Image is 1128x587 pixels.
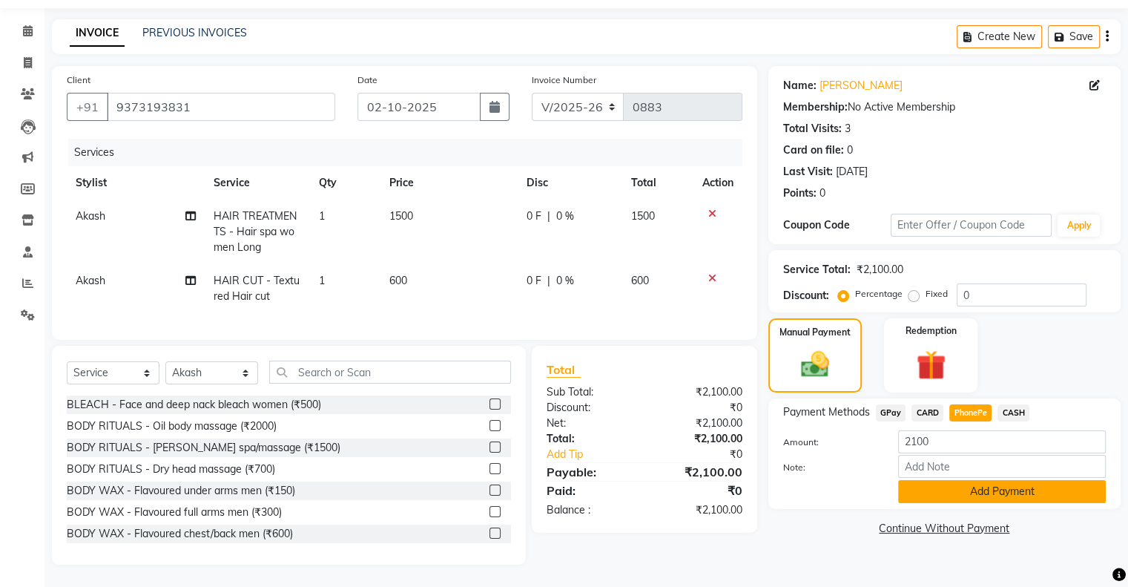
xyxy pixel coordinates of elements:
[1048,25,1100,48] button: Save
[527,209,541,224] span: 0 F
[535,482,644,499] div: Paid:
[214,274,300,303] span: HAIR CUT - Textured Hair cut
[644,463,753,481] div: ₹2,100.00
[847,142,853,158] div: 0
[76,209,105,223] span: Akash
[819,186,825,201] div: 0
[142,26,247,39] a: PREVIOUS INVOICES
[107,93,335,121] input: Search by Name/Mobile/Email/Code
[783,99,1106,115] div: No Active Membership
[783,142,844,158] div: Card on file:
[783,164,833,180] div: Last Visit:
[898,455,1106,478] input: Add Note
[693,166,742,200] th: Action
[67,462,275,477] div: BODY RITUALS - Dry head massage (₹700)
[845,121,851,137] div: 3
[911,404,943,422] span: CARD
[783,288,829,304] div: Discount:
[857,262,903,278] div: ₹2,100.00
[67,93,108,121] button: +91
[876,404,906,422] span: GPay
[644,502,753,518] div: ₹2,100.00
[68,139,753,166] div: Services
[67,73,90,87] label: Client
[783,217,891,233] div: Coupon Code
[214,209,297,254] span: HAIR TREATMENTS - Hair spa women Long
[205,166,310,200] th: Service
[771,521,1118,537] a: Continue Without Payment
[898,480,1106,503] button: Add Payment
[535,502,644,518] div: Balance :
[532,73,596,87] label: Invoice Number
[1058,214,1100,237] button: Apply
[783,121,842,137] div: Total Visits:
[67,419,277,434] div: BODY RITUALS - Oil body massage (₹2000)
[898,430,1106,453] input: Amount
[783,99,848,115] div: Membership:
[949,404,992,422] span: PhonePe
[891,214,1052,237] input: Enter Offer / Coupon Code
[556,273,574,289] span: 0 %
[380,166,518,200] th: Price
[772,436,887,449] label: Amount:
[67,526,293,542] div: BODY WAX - Flavoured chest/back men (₹600)
[67,483,295,499] div: BODY WAX - Flavoured under arms men (₹150)
[319,209,325,223] span: 1
[997,404,1029,422] span: CASH
[926,287,948,301] label: Fixed
[644,431,753,447] div: ₹2,100.00
[783,78,817,94] div: Name:
[535,431,644,447] div: Total:
[357,73,377,87] label: Date
[547,209,550,224] span: |
[70,20,125,47] a: INVOICE
[631,209,655,223] span: 1500
[547,362,581,378] span: Total
[319,274,325,287] span: 1
[819,78,903,94] a: [PERSON_NAME]
[67,166,205,200] th: Stylist
[269,361,511,384] input: Search or Scan
[310,166,380,200] th: Qty
[855,287,903,301] label: Percentage
[783,186,817,201] div: Points:
[67,440,340,456] div: BODY RITUALS - [PERSON_NAME] spa/massage (₹1500)
[535,463,644,481] div: Payable:
[535,384,644,400] div: Sub Total:
[783,262,851,278] div: Service Total:
[644,416,753,431] div: ₹2,100.00
[535,447,662,462] a: Add Tip
[547,273,550,289] span: |
[535,416,644,431] div: Net:
[622,166,693,200] th: Total
[792,348,838,381] img: _cash.svg
[527,273,541,289] span: 0 F
[67,505,282,520] div: BODY WAX - Flavoured full arms men (₹300)
[389,274,407,287] span: 600
[957,25,1042,48] button: Create New
[67,397,321,413] div: BLEACH - Face and deep nack bleach women (₹500)
[906,324,957,338] label: Redemption
[518,166,622,200] th: Disc
[644,400,753,416] div: ₹0
[783,404,870,420] span: Payment Methods
[662,447,753,462] div: ₹0
[644,482,753,499] div: ₹0
[389,209,413,223] span: 1500
[76,274,105,287] span: Akash
[772,461,887,474] label: Note:
[644,384,753,400] div: ₹2,100.00
[535,400,644,416] div: Discount:
[556,209,574,224] span: 0 %
[907,347,955,384] img: _gift.svg
[779,326,851,339] label: Manual Payment
[836,164,868,180] div: [DATE]
[631,274,649,287] span: 600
